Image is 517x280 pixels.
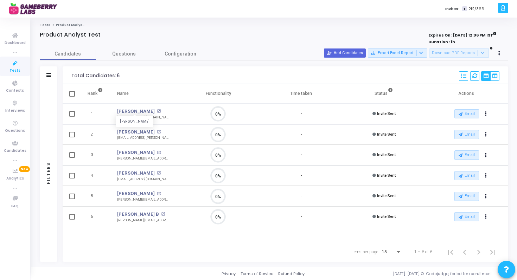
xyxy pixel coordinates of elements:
th: Actions [426,84,508,104]
div: [EMAIL_ADDRESS][DOMAIN_NAME] [117,177,170,182]
label: Invites: [445,6,459,12]
span: Invite Sent [377,152,396,157]
mat-icon: open_in_new [157,192,161,196]
button: Email [454,109,479,118]
a: [PERSON_NAME] [117,190,155,197]
button: Previous page [458,245,472,259]
div: [PERSON_NAME][EMAIL_ADDRESS][DOMAIN_NAME] [117,218,170,223]
td: 3 [80,145,110,165]
button: Add Candidates [324,48,366,58]
div: [DATE]-[DATE] © Codejudge, for better recruitment. [305,271,508,277]
div: Name [117,90,129,97]
div: Filters [45,134,52,211]
mat-icon: open_in_new [157,109,161,113]
mat-select: Items per page: [382,250,402,255]
a: Refund Policy [278,271,305,277]
span: New [19,166,30,172]
button: First page [443,245,458,259]
div: - [300,173,302,179]
th: Functionality [177,84,260,104]
button: Email [454,150,479,159]
span: 15 [382,249,387,254]
div: Items per page: [351,249,379,255]
span: Configuration [165,50,196,58]
button: Email [454,130,479,139]
a: Tests [40,23,50,27]
button: Last page [486,245,500,259]
mat-icon: save_alt [371,51,376,56]
td: 6 [80,207,110,227]
div: - [300,193,302,199]
strong: Duration : 1h [428,39,455,45]
div: - [300,132,302,138]
span: Invite Sent [377,173,396,178]
span: Candidates [40,50,96,58]
div: Time taken [290,90,312,97]
div: [PERSON_NAME][EMAIL_ADDRESS][DOMAIN_NAME] [117,156,170,161]
button: Actions [481,212,491,222]
td: 2 [80,124,110,145]
span: Questions [96,50,152,58]
span: Tests [9,68,20,74]
div: [EMAIL_ADDRESS][PERSON_NAME][DOMAIN_NAME] [117,135,170,141]
a: [PERSON_NAME] [117,149,155,156]
button: Actions [481,130,491,139]
a: Terms of Service [241,271,273,277]
th: Rank [80,84,110,104]
span: Candidates [4,148,26,154]
div: 1 – 6 of 6 [414,249,432,255]
mat-icon: open_in_new [157,171,161,175]
button: Email [454,212,479,221]
div: [EMAIL_ADDRESS][DOMAIN_NAME] [117,115,170,120]
span: Questions [5,128,25,134]
span: 212/366 [468,6,484,12]
img: logo [9,2,62,16]
button: Download PDF Reports [429,48,489,58]
span: Dashboard [5,40,26,46]
td: 1 [80,104,110,124]
th: Status [343,84,425,104]
span: Invite Sent [377,194,396,198]
td: 4 [80,165,110,186]
span: Invite Sent [377,111,396,116]
a: [PERSON_NAME] [117,170,155,177]
span: Contests [6,88,24,94]
button: Actions [481,171,491,181]
span: Invite Sent [377,132,396,137]
span: T [462,6,467,12]
span: Analytics [6,176,24,182]
td: 5 [80,186,110,207]
strong: Expires On : [DATE] 12:06 PM IST [428,31,497,38]
div: [PERSON_NAME] [116,116,153,127]
button: Actions [481,191,491,201]
div: - [300,214,302,220]
a: [PERSON_NAME] [117,108,155,115]
div: Total Candidates: 6 [71,73,120,79]
button: Actions [481,109,491,119]
button: Email [454,192,479,201]
mat-icon: open_in_new [157,130,161,134]
button: Export Excel Report [368,48,427,58]
mat-icon: open_in_new [157,151,161,155]
div: - [300,152,302,158]
button: Next page [472,245,486,259]
button: Actions [481,150,491,160]
span: Invite Sent [377,214,396,219]
h4: Product Analyst Test [40,31,101,38]
span: FAQ [11,203,19,209]
div: [PERSON_NAME][EMAIL_ADDRESS][DOMAIN_NAME] [117,197,170,202]
span: Product Analyst Test [56,23,93,27]
a: [PERSON_NAME] [117,129,155,136]
a: [PERSON_NAME] B [117,211,159,218]
a: Privacy [222,271,236,277]
button: Email [454,171,479,180]
mat-icon: open_in_new [161,212,165,216]
span: Interviews [5,108,25,114]
div: View Options [481,71,499,81]
mat-icon: person_add_alt [327,51,332,56]
div: - [300,111,302,117]
nav: breadcrumb [40,23,508,27]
